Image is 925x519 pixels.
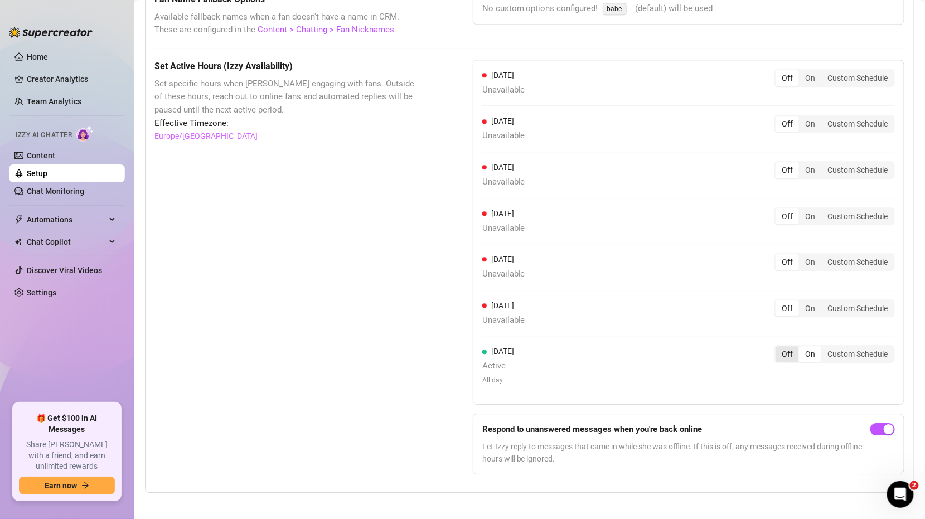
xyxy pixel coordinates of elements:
[19,413,115,435] span: 🎁 Get $100 in AI Messages
[491,347,514,356] span: [DATE]
[776,70,799,86] div: Off
[491,163,514,172] span: [DATE]
[27,169,47,178] a: Setup
[14,238,22,246] img: Chat Copilot
[19,477,115,494] button: Earn nowarrow-right
[27,52,48,61] a: Home
[482,268,525,281] span: Unavailable
[821,70,894,86] div: Custom Schedule
[491,209,514,218] span: [DATE]
[27,70,116,88] a: Creator Analytics
[27,151,55,160] a: Content
[154,60,417,73] h5: Set Active Hours (Izzy Availability)
[482,176,525,189] span: Unavailable
[799,116,821,132] div: On
[76,125,94,142] img: AI Chatter
[774,345,895,363] div: segmented control
[799,70,821,86] div: On
[799,346,821,362] div: On
[491,117,514,125] span: [DATE]
[482,84,525,97] span: Unavailable
[14,215,23,224] span: thunderbolt
[154,11,417,37] span: Available fallback names when a fan doesn't have a name in CRM. These are configured in the .
[491,71,514,80] span: [DATE]
[636,2,713,16] span: (default) will be used
[774,115,895,133] div: segmented control
[482,222,525,235] span: Unavailable
[16,130,72,140] span: Izzy AI Chatter
[776,208,799,224] div: Off
[491,301,514,310] span: [DATE]
[482,440,866,465] span: Let Izzy reply to messages that came in while she was offline. If this is off, any messages recei...
[258,25,394,35] a: Content > Chatting > Fan Nicknames
[776,300,799,316] div: Off
[799,300,821,316] div: On
[603,3,627,15] span: babe
[27,233,106,251] span: Chat Copilot
[27,97,81,106] a: Team Analytics
[27,266,102,275] a: Discover Viral Videos
[482,375,514,386] span: All day
[776,116,799,132] div: Off
[482,424,703,434] strong: Respond to unanswered messages when you're back online
[154,130,258,142] a: Europe/[GEOGRAPHIC_DATA]
[821,300,894,316] div: Custom Schedule
[482,360,514,373] span: Active
[910,481,919,490] span: 2
[9,27,93,38] img: logo-BBDzfeDw.svg
[821,162,894,178] div: Custom Schedule
[482,2,598,16] span: No custom options configured!
[27,187,84,196] a: Chat Monitoring
[482,314,525,327] span: Unavailable
[774,69,895,87] div: segmented control
[776,254,799,270] div: Off
[154,77,417,117] span: Set specific hours when [PERSON_NAME] engaging with fans. Outside of these hours, reach out to on...
[821,346,894,362] div: Custom Schedule
[821,116,894,132] div: Custom Schedule
[774,161,895,179] div: segmented control
[799,254,821,270] div: On
[799,162,821,178] div: On
[154,117,417,130] span: Effective Timezone:
[821,208,894,224] div: Custom Schedule
[774,207,895,225] div: segmented control
[774,253,895,271] div: segmented control
[27,288,56,297] a: Settings
[19,439,115,472] span: Share [PERSON_NAME] with a friend, and earn unlimited rewards
[799,208,821,224] div: On
[81,482,89,489] span: arrow-right
[887,481,914,508] iframe: Intercom live chat
[45,481,77,490] span: Earn now
[776,162,799,178] div: Off
[776,346,799,362] div: Off
[482,129,525,143] span: Unavailable
[27,211,106,229] span: Automations
[774,299,895,317] div: segmented control
[491,255,514,264] span: [DATE]
[821,254,894,270] div: Custom Schedule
